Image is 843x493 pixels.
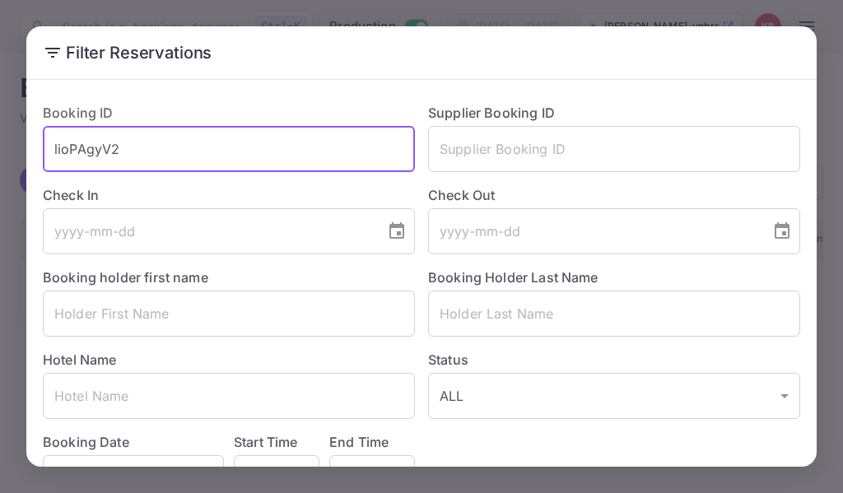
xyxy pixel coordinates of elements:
[428,208,759,254] input: yyyy-mm-dd
[428,269,598,286] label: Booking Holder Last Name
[43,432,224,452] label: Booking Date
[428,105,555,121] label: Supplier Booking ID
[428,373,800,419] div: ALL
[43,373,415,419] input: Hotel Name
[43,185,415,205] label: Check In
[43,126,415,172] input: Booking ID
[428,126,800,172] input: Supplier Booking ID
[380,215,413,248] button: Choose date
[43,208,374,254] input: yyyy-mm-dd
[428,350,800,370] label: Status
[234,434,298,450] label: Start Time
[43,351,117,368] label: Hotel Name
[329,434,389,450] label: End Time
[26,26,817,79] h2: Filter Reservations
[766,215,799,248] button: Choose date
[43,291,415,337] input: Holder First Name
[428,291,800,337] input: Holder Last Name
[43,269,208,286] label: Booking holder first name
[43,105,114,121] label: Booking ID
[428,185,800,205] label: Check Out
